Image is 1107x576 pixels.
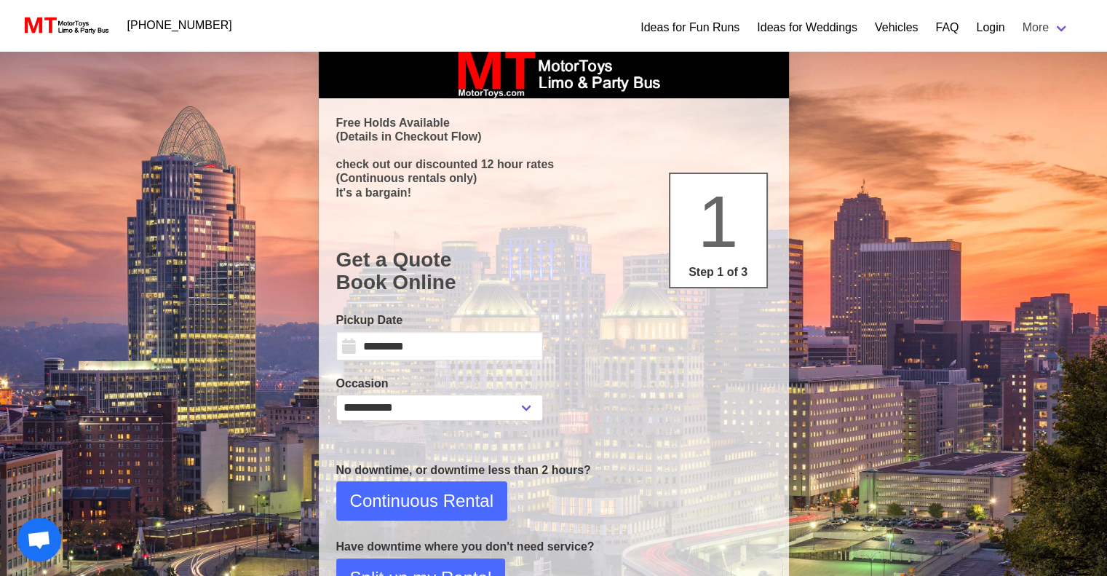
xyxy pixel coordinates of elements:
[17,518,61,561] a: Open chat
[698,181,739,262] span: 1
[336,462,771,479] p: No downtime, or downtime less than 2 hours?
[20,15,110,36] img: MotorToys Logo
[336,157,771,171] p: check out our discounted 12 hour rates
[350,488,493,514] span: Continuous Rental
[336,116,771,130] p: Free Holds Available
[119,11,241,40] a: [PHONE_NUMBER]
[336,130,771,143] p: (Details in Checkout Flow)
[676,264,761,281] p: Step 1 of 3
[445,46,663,98] img: box_logo_brand.jpeg
[935,19,959,36] a: FAQ
[336,312,543,329] label: Pickup Date
[336,248,771,294] h1: Get a Quote Book Online
[1014,13,1078,42] a: More
[875,19,918,36] a: Vehicles
[336,375,543,392] label: Occasion
[757,19,857,36] a: Ideas for Weddings
[336,171,771,185] p: (Continuous rentals only)
[976,19,1004,36] a: Login
[640,19,739,36] a: Ideas for Fun Runs
[336,538,771,556] p: Have downtime where you don't need service?
[336,481,507,521] button: Continuous Rental
[336,186,771,200] p: It's a bargain!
